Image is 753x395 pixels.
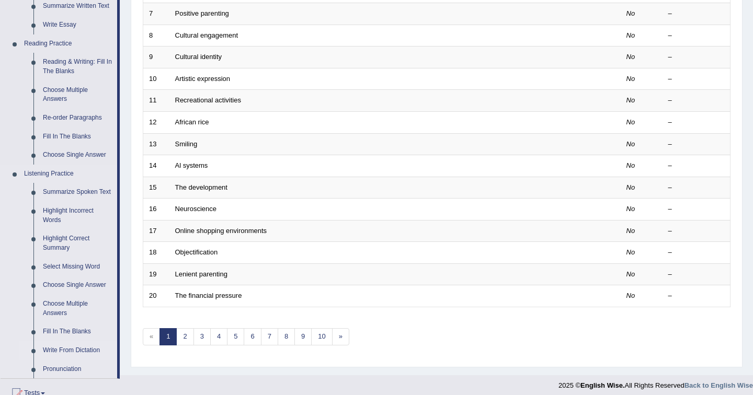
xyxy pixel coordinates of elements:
[175,292,242,299] a: The financial pressure
[38,360,117,379] a: Pronunciation
[626,75,635,83] em: No
[626,31,635,39] em: No
[626,292,635,299] em: No
[668,140,725,149] div: –
[175,140,198,148] a: Smiling
[261,328,278,345] a: 7
[580,381,624,389] strong: English Wise.
[626,53,635,61] em: No
[193,328,211,345] a: 3
[143,285,169,307] td: 20
[175,161,208,169] a: Al systems
[143,68,169,90] td: 10
[175,227,267,235] a: Online shopping environments
[143,25,169,47] td: 8
[668,226,725,236] div: –
[38,276,117,295] a: Choose Single Answer
[175,183,227,191] a: The development
[38,229,117,257] a: Highlight Correct Summary
[626,205,635,213] em: No
[38,16,117,34] a: Write Essay
[143,242,169,264] td: 18
[626,140,635,148] em: No
[668,248,725,258] div: –
[143,133,169,155] td: 13
[626,227,635,235] em: No
[626,96,635,104] em: No
[143,177,169,199] td: 15
[38,109,117,127] a: Re-order Paragraphs
[143,3,169,25] td: 7
[626,161,635,169] em: No
[175,96,241,104] a: Recreational activities
[668,96,725,106] div: –
[626,270,635,278] em: No
[668,52,725,62] div: –
[668,161,725,171] div: –
[143,220,169,242] td: 17
[668,31,725,41] div: –
[19,34,117,53] a: Reading Practice
[143,199,169,220] td: 16
[38,202,117,229] a: Highlight Incorrect Words
[626,183,635,191] em: No
[668,183,725,193] div: –
[38,341,117,360] a: Write From Dictation
[19,165,117,183] a: Listening Practice
[143,111,169,133] td: 12
[626,9,635,17] em: No
[668,270,725,280] div: –
[175,205,217,213] a: Neuroscience
[558,375,753,390] div: 2025 © All Rights Reserved
[278,328,295,345] a: 8
[143,263,169,285] td: 19
[332,328,349,345] a: »
[311,328,332,345] a: 10
[684,381,753,389] a: Back to English Wise
[38,127,117,146] a: Fill In The Blanks
[38,146,117,165] a: Choose Single Answer
[294,328,312,345] a: 9
[143,155,169,177] td: 14
[668,9,725,19] div: –
[38,258,117,276] a: Select Missing Word
[38,322,117,341] a: Fill In The Blanks
[38,183,117,202] a: Summarize Spoken Text
[175,75,230,83] a: Artistic expression
[38,295,117,322] a: Choose Multiple Answers
[176,328,193,345] a: 2
[668,74,725,84] div: –
[626,248,635,256] em: No
[143,90,169,112] td: 11
[175,118,209,126] a: African rice
[175,270,227,278] a: Lenient parenting
[244,328,261,345] a: 6
[159,328,177,345] a: 1
[175,53,222,61] a: Cultural identity
[143,47,169,68] td: 9
[668,291,725,301] div: –
[227,328,244,345] a: 5
[175,248,218,256] a: Objectification
[38,81,117,109] a: Choose Multiple Answers
[175,9,229,17] a: Positive parenting
[38,53,117,80] a: Reading & Writing: Fill In The Blanks
[668,204,725,214] div: –
[210,328,227,345] a: 4
[175,31,238,39] a: Cultural engagement
[668,118,725,127] div: –
[626,118,635,126] em: No
[143,328,160,345] span: «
